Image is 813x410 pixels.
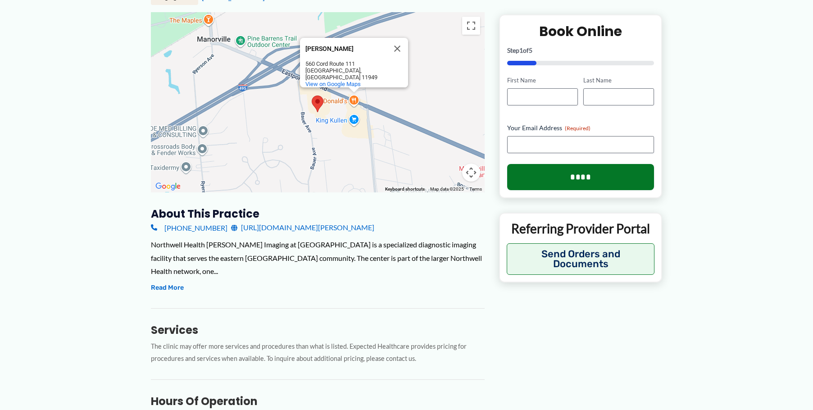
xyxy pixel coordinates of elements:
span: 1 [519,46,523,54]
div: Northwell Health [PERSON_NAME] Imaging at [GEOGRAPHIC_DATA] is a specialized diagnostic imaging f... [151,238,485,278]
p: The clinic may offer more services and procedures than what is listed. Expected Healthcare provid... [151,341,485,365]
button: Map camera controls [462,164,480,182]
h3: Services [151,323,485,337]
label: First Name [507,76,578,85]
img: Google [153,181,183,192]
div: [PERSON_NAME] [305,46,386,52]
h3: About this practice [151,207,485,221]
button: Close [386,38,408,59]
a: [PHONE_NUMBER] [151,221,227,234]
a: [URL][DOMAIN_NAME][PERSON_NAME] [231,221,374,234]
button: Keyboard shortcuts [385,186,425,192]
button: Send Orders and Documents [507,243,655,275]
a: Terms (opens in new tab) [469,187,482,191]
p: Step of [507,47,654,54]
a: Open this area in Google Maps (opens a new window) [153,181,183,192]
p: Referring Provider Portal [507,220,655,237]
a: View on Google Maps [305,81,361,87]
span: (Required) [565,125,590,132]
span: Map data ©2025 [430,187,464,191]
button: Toggle fullscreen view [462,17,480,35]
span: 5 [529,46,532,54]
label: Your Email Address [507,123,654,132]
button: Read More [151,282,184,293]
h3: Hours of Operation [151,394,485,408]
div: McDonald's [300,38,408,87]
label: Last Name [583,76,654,85]
h2: Book Online [507,23,654,40]
div: 560 Cord Route 111 [305,60,386,67]
div: [GEOGRAPHIC_DATA], [GEOGRAPHIC_DATA] 11949 [305,67,386,81]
